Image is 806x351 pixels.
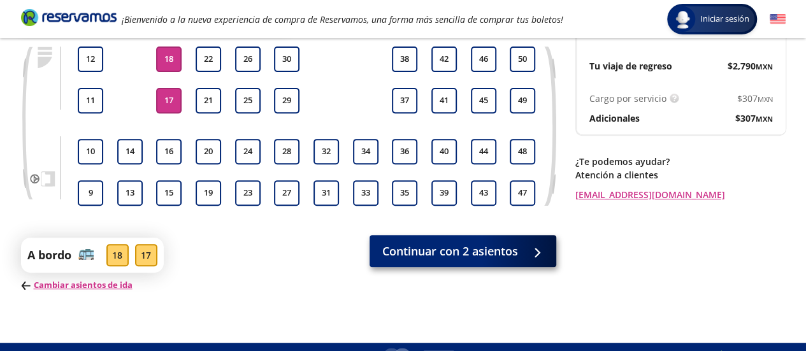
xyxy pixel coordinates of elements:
button: 32 [313,139,339,164]
p: ¿Te podemos ayudar? [575,155,786,168]
p: Cargo por servicio [589,92,666,105]
button: 20 [196,139,221,164]
button: 31 [313,180,339,206]
button: 11 [78,88,103,113]
button: 36 [392,139,417,164]
p: A bordo [27,247,71,264]
small: MXN [756,62,773,71]
button: 50 [510,47,535,72]
span: $ 2,790 [728,59,773,73]
button: 49 [510,88,535,113]
button: 47 [510,180,535,206]
button: 44 [471,139,496,164]
button: 22 [196,47,221,72]
button: 46 [471,47,496,72]
button: 15 [156,180,182,206]
button: 39 [431,180,457,206]
button: 43 [471,180,496,206]
small: MXN [756,114,773,124]
button: 38 [392,47,417,72]
button: 19 [196,180,221,206]
button: 23 [235,180,261,206]
button: 24 [235,139,261,164]
i: Brand Logo [21,8,117,27]
button: 41 [431,88,457,113]
button: 9 [78,180,103,206]
button: 48 [510,139,535,164]
button: 37 [392,88,417,113]
button: 14 [117,139,143,164]
button: 17 [156,88,182,113]
button: 28 [274,139,299,164]
span: $ 307 [735,111,773,125]
button: 18 [156,47,182,72]
div: 18 [106,244,129,266]
button: 25 [235,88,261,113]
button: 27 [274,180,299,206]
span: Continuar con 2 asientos [382,243,518,260]
div: 17 [135,244,157,266]
p: Cambiar asientos de ida [21,279,164,292]
button: 45 [471,88,496,113]
button: 40 [431,139,457,164]
p: Adicionales [589,111,640,125]
button: 16 [156,139,182,164]
a: [EMAIL_ADDRESS][DOMAIN_NAME] [575,188,786,201]
button: 34 [353,139,378,164]
button: 26 [235,47,261,72]
small: MXN [758,94,773,104]
button: 42 [431,47,457,72]
a: Brand Logo [21,8,117,31]
p: Atención a clientes [575,168,786,182]
button: 13 [117,180,143,206]
button: 35 [392,180,417,206]
span: $ 307 [737,92,773,105]
button: 21 [196,88,221,113]
button: 29 [274,88,299,113]
button: 10 [78,139,103,164]
span: Iniciar sesión [695,13,754,25]
button: 30 [274,47,299,72]
p: Tu viaje de regreso [589,59,672,73]
button: Continuar con 2 asientos [370,235,556,267]
button: English [770,11,786,27]
em: ¡Bienvenido a la nueva experiencia de compra de Reservamos, una forma más sencilla de comprar tus... [122,13,563,25]
button: 33 [353,180,378,206]
button: 12 [78,47,103,72]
